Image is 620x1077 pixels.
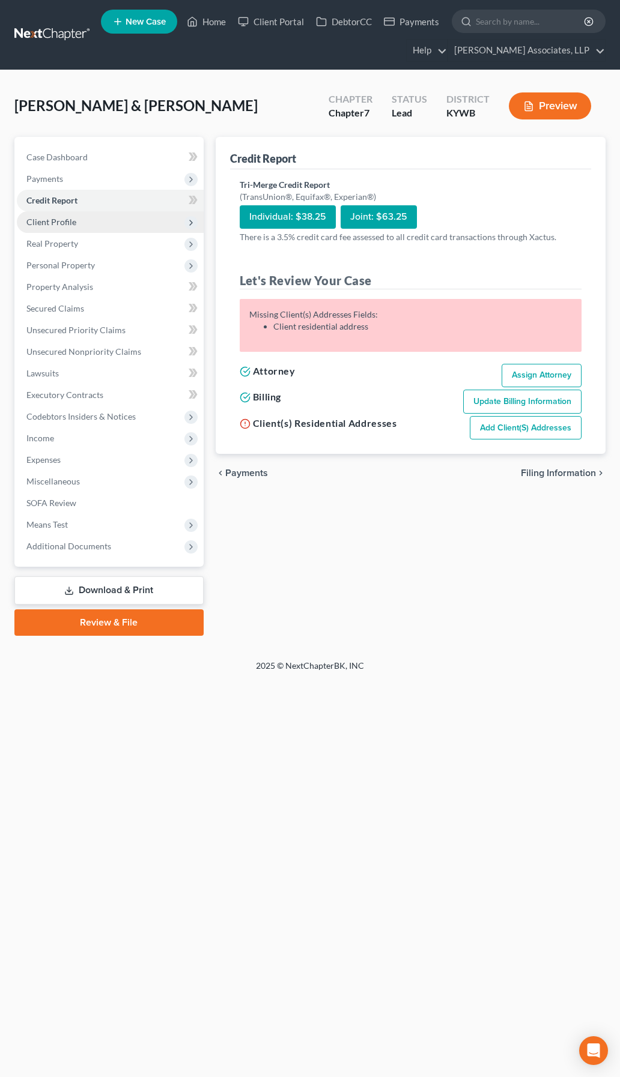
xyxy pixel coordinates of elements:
span: Filing Information [521,468,596,478]
div: Chapter [329,106,372,120]
a: Unsecured Nonpriority Claims [17,341,204,363]
a: DebtorCC [310,11,378,32]
div: Tri-Merge Credit Report [240,179,376,191]
span: 7 [364,107,369,118]
span: SOFA Review [26,498,76,508]
input: Search by name... [476,10,586,32]
a: Secured Claims [17,298,204,319]
span: Client Profile [26,217,76,227]
div: Lead [392,106,427,120]
button: chevron_left Payments [216,468,268,478]
a: Executory Contracts [17,384,204,406]
a: Property Analysis [17,276,204,298]
a: Download & Print [14,576,204,605]
span: Secured Claims [26,303,84,313]
h4: Let's Review Your Case [240,272,582,289]
div: (TransUnion®, Equifax®, Experian®) [240,191,376,203]
h5: Client(s) Residential Addresses [240,416,397,430]
span: Real Property [26,238,78,249]
span: [PERSON_NAME] & [PERSON_NAME] [14,97,258,114]
span: Payments [26,173,63,184]
p: There is a 3.5% credit card fee assessed to all credit card transactions through Xactus. [240,231,582,243]
a: Case Dashboard [17,146,204,168]
i: chevron_right [596,468,606,478]
div: Joint: $63.25 [341,205,417,229]
a: Payments [378,11,445,32]
span: Case Dashboard [26,152,88,162]
span: New Case [126,17,166,26]
span: Additional Documents [26,541,111,551]
span: Unsecured Nonpriority Claims [26,346,141,357]
h5: Billing [240,390,281,404]
div: 2025 © NextChapterBK, INC [22,660,598,681]
a: Client Portal [232,11,310,32]
span: Executory Contracts [26,390,103,400]
span: Codebtors Insiders & Notices [26,411,136,421]
a: Review & File [14,609,204,636]
a: Credit Report [17,190,204,211]
div: Chapter [329,92,372,106]
a: Unsecured Priority Claims [17,319,204,341]
span: Payments [225,468,268,478]
div: District [446,92,490,106]
li: Client residential address [273,321,572,333]
button: Preview [509,92,591,119]
div: Credit Report [230,151,296,166]
a: SOFA Review [17,492,204,514]
span: Miscellaneous [26,476,80,486]
span: Attorney [253,365,296,376]
a: Lawsuits [17,363,204,384]
span: Personal Property [26,260,95,270]
div: KYWB [446,106,490,120]
span: Expenses [26,454,61,465]
div: Status [392,92,427,106]
span: Means Test [26,519,68,529]
a: Assign Attorney [502,364,582,388]
i: chevron_left [216,468,225,478]
a: Home [181,11,232,32]
a: Help [407,40,447,61]
div: Individual: $38.25 [240,205,336,229]
span: Lawsuits [26,368,59,378]
a: Add Client(s) Addresses [470,416,582,440]
a: [PERSON_NAME] Associates, LLP [448,40,605,61]
span: Unsecured Priority Claims [26,325,126,335]
span: Income [26,433,54,443]
span: Credit Report [26,195,77,205]
a: Update Billing Information [463,390,582,414]
div: Open Intercom Messenger [579,1036,608,1065]
div: Missing Client(s) Addresses Fields: [249,309,572,333]
button: Filing Information chevron_right [521,468,606,478]
span: Property Analysis [26,282,93,292]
